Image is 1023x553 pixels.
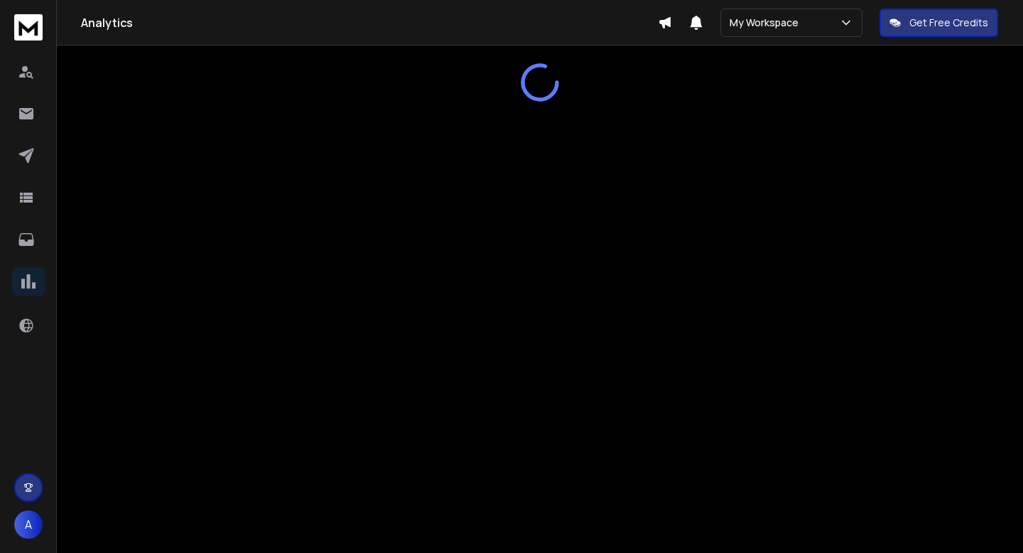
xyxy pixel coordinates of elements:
p: Get Free Credits [909,16,988,30]
button: Get Free Credits [879,9,998,37]
button: A [14,510,43,539]
h1: Analytics [81,14,658,31]
img: logo [14,14,43,41]
p: My Workspace [730,16,804,30]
